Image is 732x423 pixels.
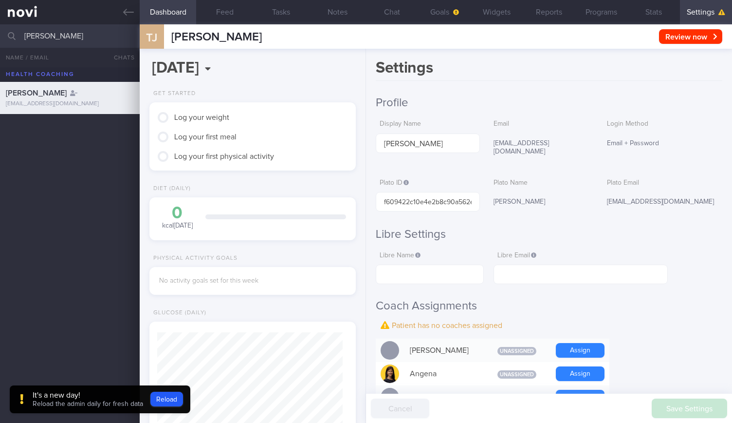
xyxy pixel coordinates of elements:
label: Plato Email [607,179,718,188]
div: Baizura [405,387,483,407]
span: [PERSON_NAME] [6,89,67,97]
div: [EMAIL_ADDRESS][DOMAIN_NAME] [490,134,593,162]
span: Reload the admin daily for fresh data [33,401,143,407]
span: Plato ID [380,179,409,186]
span: Unassigned [497,370,536,379]
span: [PERSON_NAME] [171,31,262,43]
span: Libre Email [497,252,536,259]
label: Email [494,120,589,129]
div: 0 [159,205,196,222]
h2: Profile [376,96,722,110]
div: It's a new day! [33,390,143,400]
div: kcal [DATE] [159,205,196,231]
div: Physical Activity Goals [149,255,238,262]
label: Plato Name [494,179,589,188]
div: TJ [134,19,170,56]
span: Unassigned [497,347,536,355]
div: [PERSON_NAME] [490,192,593,212]
div: Email + Password [603,134,722,154]
span: Libre Name [380,252,421,259]
div: Diet (Daily) [149,185,191,192]
div: Glucose (Daily) [149,309,206,317]
div: No activity goals set for this week [159,277,346,286]
button: Assign [556,390,604,404]
label: Login Method [607,120,718,129]
button: Assign [556,343,604,358]
div: Get Started [149,90,196,97]
label: Display Name [380,120,476,129]
div: [EMAIL_ADDRESS][DOMAIN_NAME] [6,100,134,108]
div: Angena [405,364,483,384]
h2: Coach Assignments [376,299,722,313]
h1: Settings [376,58,722,81]
button: Assign [556,366,604,381]
button: Review now [659,29,722,44]
button: Reload [150,392,183,406]
h2: Libre Settings [376,227,722,242]
button: Chats [101,48,140,67]
div: Patient has no coaches assigned [376,318,722,333]
div: [EMAIL_ADDRESS][DOMAIN_NAME] [603,192,722,212]
div: [PERSON_NAME] [405,341,483,360]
